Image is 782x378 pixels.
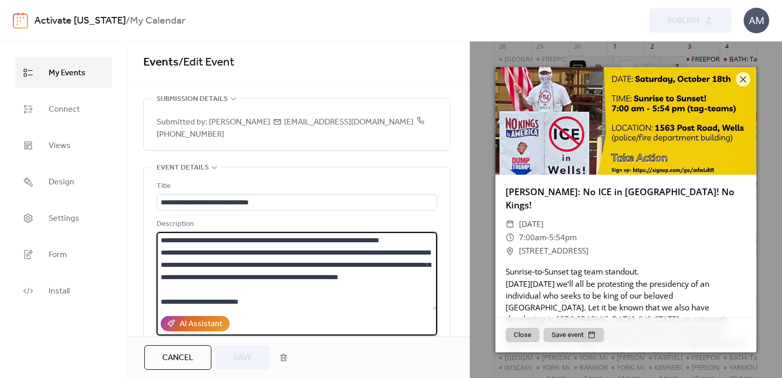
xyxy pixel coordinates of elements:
[157,218,435,230] div: Description
[519,218,544,231] span: [DATE]
[506,244,515,258] div: ​
[15,57,112,88] a: My Events
[49,138,71,154] span: Views
[49,211,79,226] span: Settings
[161,316,230,331] button: AI Assistant
[13,12,28,29] img: logo
[49,65,85,81] span: My Events
[506,328,539,342] button: Close
[130,11,185,31] b: My Calendar
[49,101,80,117] span: Connect
[15,239,112,270] a: Form
[143,51,179,74] a: Events
[15,275,112,306] a: Install
[126,11,130,31] b: /
[144,345,211,370] button: Cancel
[157,93,228,106] span: Submission details
[49,283,70,299] span: Install
[157,114,425,142] span: [PHONE_NUMBER]
[15,202,112,234] a: Settings
[495,185,756,212] div: [PERSON_NAME]: No ICE in [GEOGRAPHIC_DATA]! No Kings!
[15,166,112,197] a: Design
[15,93,112,124] a: Connect
[544,328,604,342] button: Save event
[519,244,589,258] span: [STREET_ADDRESS]
[547,232,549,243] span: -
[34,11,126,31] a: Activate [US_STATE]
[180,318,223,330] div: AI Assistant
[157,116,437,141] span: Submitted by: [PERSON_NAME] [EMAIL_ADDRESS][DOMAIN_NAME]
[506,231,515,244] div: ​
[157,180,435,193] div: Title
[519,232,547,243] span: 7:00am
[49,247,67,263] span: Form
[744,8,769,33] div: AM
[162,352,193,364] span: Cancel
[15,130,112,161] a: Views
[549,232,577,243] span: 5:54pm
[157,162,209,174] span: Event details
[179,51,234,74] span: / Edit Event
[506,218,515,231] div: ​
[49,174,74,190] span: Design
